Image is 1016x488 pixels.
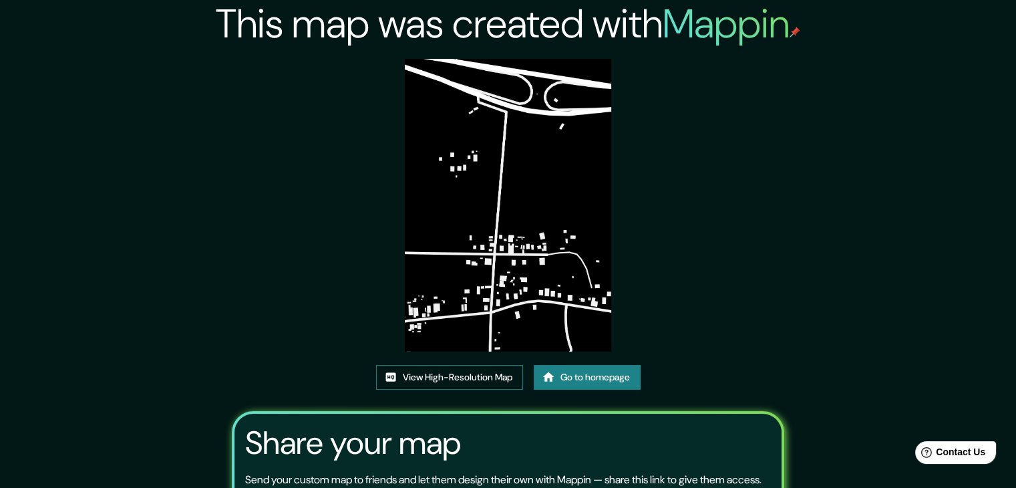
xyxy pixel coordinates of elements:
[245,472,761,488] p: Send your custom map to friends and let them design their own with Mappin — share this link to gi...
[245,424,461,462] h3: Share your map
[534,365,641,390] a: Go to homepage
[405,59,612,352] img: created-map
[790,27,800,37] img: mappin-pin
[376,365,523,390] a: View High-Resolution Map
[897,436,1001,473] iframe: Help widget launcher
